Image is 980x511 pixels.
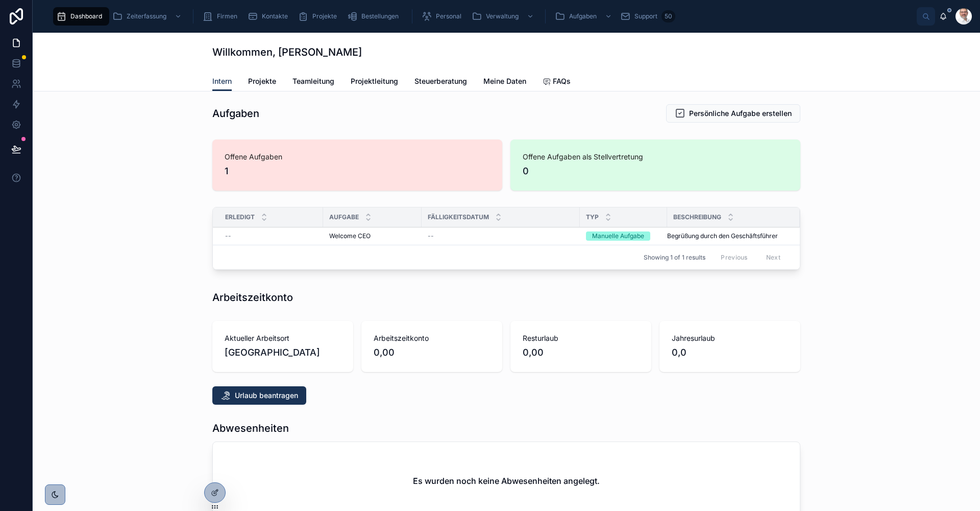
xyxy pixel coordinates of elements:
span: Begrüßung durch den Geschäftsführer [667,232,778,240]
a: Steuerberatung [414,72,467,92]
span: Aufgabe [329,213,359,221]
a: Manuelle Aufgabe [586,231,661,241]
span: Firmen [217,12,237,20]
span: FAQs [553,76,571,86]
a: Personal [419,7,469,26]
a: Projekte [295,7,344,26]
span: Intern [212,76,232,86]
div: Manuelle Aufgabe [592,231,644,241]
span: -- [428,232,434,240]
span: 0 [523,164,788,178]
a: Begrüßung durch den Geschäftsführer [667,232,788,240]
span: Verwaltung [486,12,519,20]
a: -- [428,232,574,240]
span: Persönliche Aufgabe erstellen [689,108,792,119]
span: Jahresurlaub [672,333,788,343]
h1: Aufgaben [212,106,259,121]
a: Intern [212,72,232,91]
span: Welcome CEO [329,232,371,240]
span: Aufgaben [569,12,597,20]
a: Zeiterfassung [109,7,187,26]
span: Dashboard [70,12,102,20]
span: Bestellungen [361,12,399,20]
div: 50 [661,10,675,22]
h1: Abwesenheiten [212,421,289,435]
span: 0,0 [672,345,788,360]
span: Aktueller Arbeitsort [225,333,341,343]
a: Meine Daten [483,72,526,92]
span: 0,00 [523,345,639,360]
a: Welcome CEO [329,232,415,240]
button: Persönliche Aufgabe erstellen [666,104,800,123]
a: Bestellungen [344,7,406,26]
span: Steuerberatung [414,76,467,86]
a: Firmen [200,7,244,26]
a: Dashboard [53,7,109,26]
span: Urlaub beantragen [235,390,298,401]
span: Fälligkeitsdatum [428,213,489,221]
span: Projekte [312,12,337,20]
a: Support50 [617,7,678,26]
a: FAQs [543,72,571,92]
span: Support [634,12,657,20]
a: -- [225,232,317,240]
span: Projekte [248,76,276,86]
span: Projektleitung [351,76,398,86]
span: 1 [225,164,490,178]
span: Zeiterfassung [127,12,166,20]
span: Personal [436,12,461,20]
div: scrollable content [49,5,917,28]
a: Aufgaben [552,7,617,26]
span: 0,00 [374,345,490,360]
a: Teamleitung [292,72,334,92]
a: Projekte [248,72,276,92]
a: Kontakte [244,7,295,26]
span: Kontakte [262,12,288,20]
a: Verwaltung [469,7,539,26]
span: Typ [586,213,599,221]
h2: Es wurden noch keine Abwesenheiten angelegt. [413,475,600,487]
span: -- [225,232,231,240]
span: Showing 1 of 1 results [644,253,705,262]
span: [GEOGRAPHIC_DATA] [225,345,341,360]
h1: Arbeitszeitkonto [212,290,293,305]
span: Offene Aufgaben als Stellvertretung [523,152,788,162]
button: Urlaub beantragen [212,386,306,405]
span: Resturlaub [523,333,639,343]
span: Meine Daten [483,76,526,86]
span: Erledigt [225,213,255,221]
span: Offene Aufgaben [225,152,490,162]
h1: Willkommen, [PERSON_NAME] [212,45,362,59]
span: Teamleitung [292,76,334,86]
a: Projektleitung [351,72,398,92]
span: Beschreibung [673,213,721,221]
span: Arbeitszeitkonto [374,333,490,343]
